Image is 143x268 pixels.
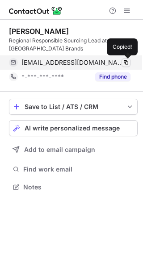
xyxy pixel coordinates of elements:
span: [EMAIL_ADDRESS][DOMAIN_NAME] [21,59,124,67]
span: AI write personalized message [25,125,120,132]
button: Find work email [9,163,138,176]
button: Add to email campaign [9,142,138,158]
button: Reveal Button [95,72,130,81]
div: Save to List / ATS / CRM [25,103,122,110]
div: [PERSON_NAME] [9,27,69,36]
span: Add to email campaign [24,146,95,153]
button: save-profile-one-click [9,99,138,115]
button: AI write personalized message [9,120,138,136]
button: Notes [9,181,138,193]
span: Notes [23,183,134,191]
img: ContactOut v5.3.10 [9,5,63,16]
span: Find work email [23,165,134,173]
div: Regional Responsible Sourcing Lead at [GEOGRAPHIC_DATA] Brands [9,37,138,53]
